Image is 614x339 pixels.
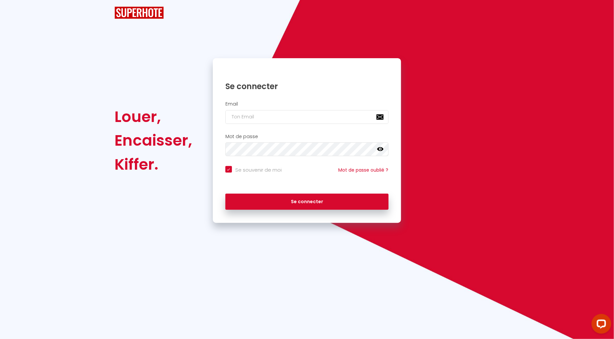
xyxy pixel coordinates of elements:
h1: Se connecter [225,81,389,91]
div: Encaisser, [115,129,192,152]
div: Kiffer. [115,153,192,176]
button: Se connecter [225,194,389,210]
h2: Mot de passe [225,134,389,139]
h2: Email [225,101,389,107]
img: SuperHote logo [115,7,164,19]
iframe: LiveChat chat widget [586,311,614,339]
div: Louer, [115,105,192,129]
input: Ton Email [225,110,389,124]
a: Mot de passe oublié ? [339,167,389,173]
